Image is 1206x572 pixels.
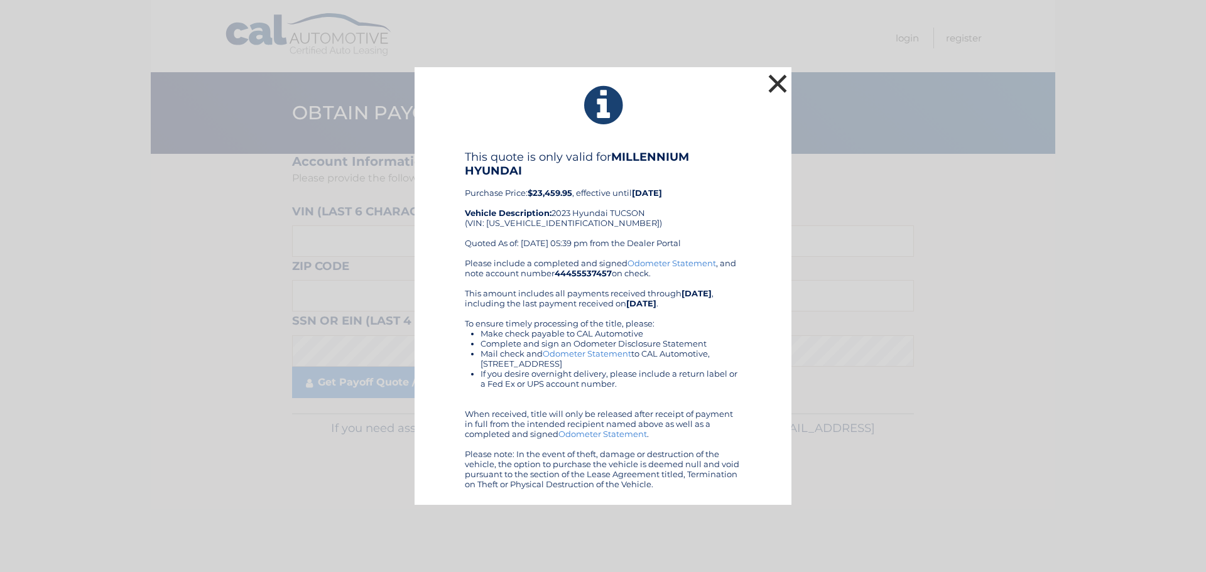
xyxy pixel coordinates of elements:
[528,188,572,198] b: $23,459.95
[632,188,662,198] b: [DATE]
[465,258,741,489] div: Please include a completed and signed , and note account number on check. This amount includes al...
[481,328,741,338] li: Make check payable to CAL Automotive
[465,208,551,218] strong: Vehicle Description:
[481,348,741,369] li: Mail check and to CAL Automotive, [STREET_ADDRESS]
[626,298,656,308] b: [DATE]
[543,348,631,359] a: Odometer Statement
[465,150,689,178] b: MILLENNIUM HYUNDAI
[465,150,741,258] div: Purchase Price: , effective until 2023 Hyundai TUCSON (VIN: [US_VEHICLE_IDENTIFICATION_NUMBER]) Q...
[481,338,741,348] li: Complete and sign an Odometer Disclosure Statement
[555,268,612,278] b: 44455537457
[627,258,716,268] a: Odometer Statement
[465,150,741,178] h4: This quote is only valid for
[682,288,712,298] b: [DATE]
[765,71,790,96] button: ×
[558,429,647,439] a: Odometer Statement
[481,369,741,389] li: If you desire overnight delivery, please include a return label or a Fed Ex or UPS account number.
